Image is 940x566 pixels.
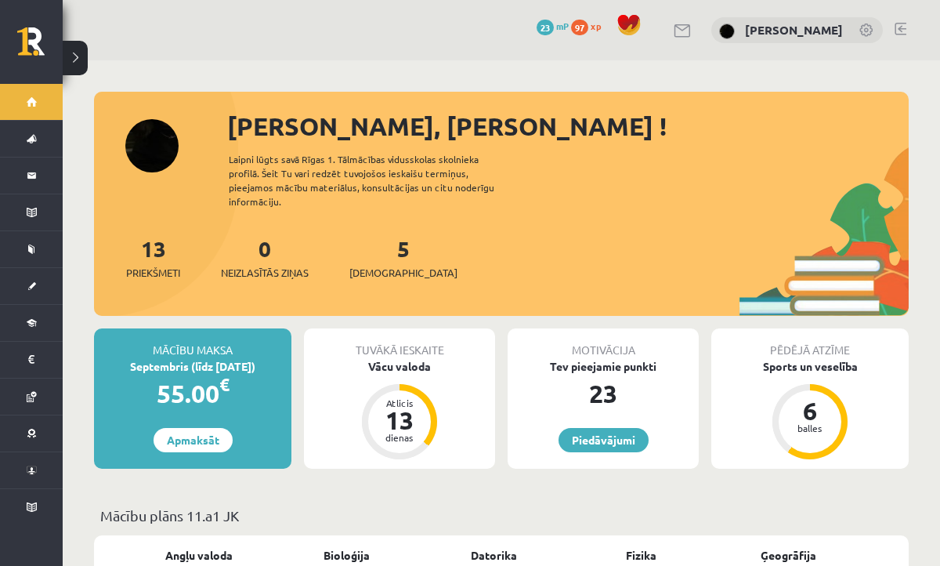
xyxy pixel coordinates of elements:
[626,547,656,564] a: Fizika
[711,328,909,358] div: Pēdējā atzīme
[100,505,902,526] p: Mācību plāns 11.a1 JK
[711,358,909,375] div: Sports un veselība
[508,358,699,375] div: Tev pieejamie punkti
[17,27,63,67] a: Rīgas 1. Tālmācības vidusskola
[219,373,230,396] span: €
[556,20,569,32] span: mP
[126,234,180,281] a: 13Priekšmeti
[94,375,291,412] div: 55.00
[229,152,522,209] div: Laipni lūgts savā Rīgas 1. Tālmācības vidusskolas skolnieka profilā. Šeit Tu vari redzēt tuvojošo...
[349,234,457,281] a: 5[DEMOGRAPHIC_DATA]
[221,234,309,281] a: 0Neizlasītās ziņas
[571,20,588,35] span: 97
[508,328,699,358] div: Motivācija
[349,265,457,281] span: [DEMOGRAPHIC_DATA]
[227,107,909,145] div: [PERSON_NAME], [PERSON_NAME] !
[304,358,495,462] a: Vācu valoda Atlicis 13 dienas
[591,20,601,32] span: xp
[711,358,909,462] a: Sports un veselība 6 balles
[94,358,291,375] div: Septembris (līdz [DATE])
[154,428,233,452] a: Apmaksāt
[376,408,423,433] div: 13
[719,24,735,39] img: Amanda Solvita Hodasēviča
[376,433,423,442] div: dienas
[471,547,517,564] a: Datorika
[304,328,495,358] div: Tuvākā ieskaite
[761,547,816,564] a: Ģeogrāfija
[324,547,370,564] a: Bioloģija
[126,265,180,281] span: Priekšmeti
[786,423,833,433] div: balles
[559,428,649,452] a: Piedāvājumi
[537,20,554,35] span: 23
[221,265,309,281] span: Neizlasītās ziņas
[376,398,423,408] div: Atlicis
[786,398,833,423] div: 6
[508,375,699,412] div: 23
[304,358,495,375] div: Vācu valoda
[94,328,291,358] div: Mācību maksa
[537,20,569,32] a: 23 mP
[165,547,233,564] a: Angļu valoda
[571,20,609,32] a: 97 xp
[745,22,843,38] a: [PERSON_NAME]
